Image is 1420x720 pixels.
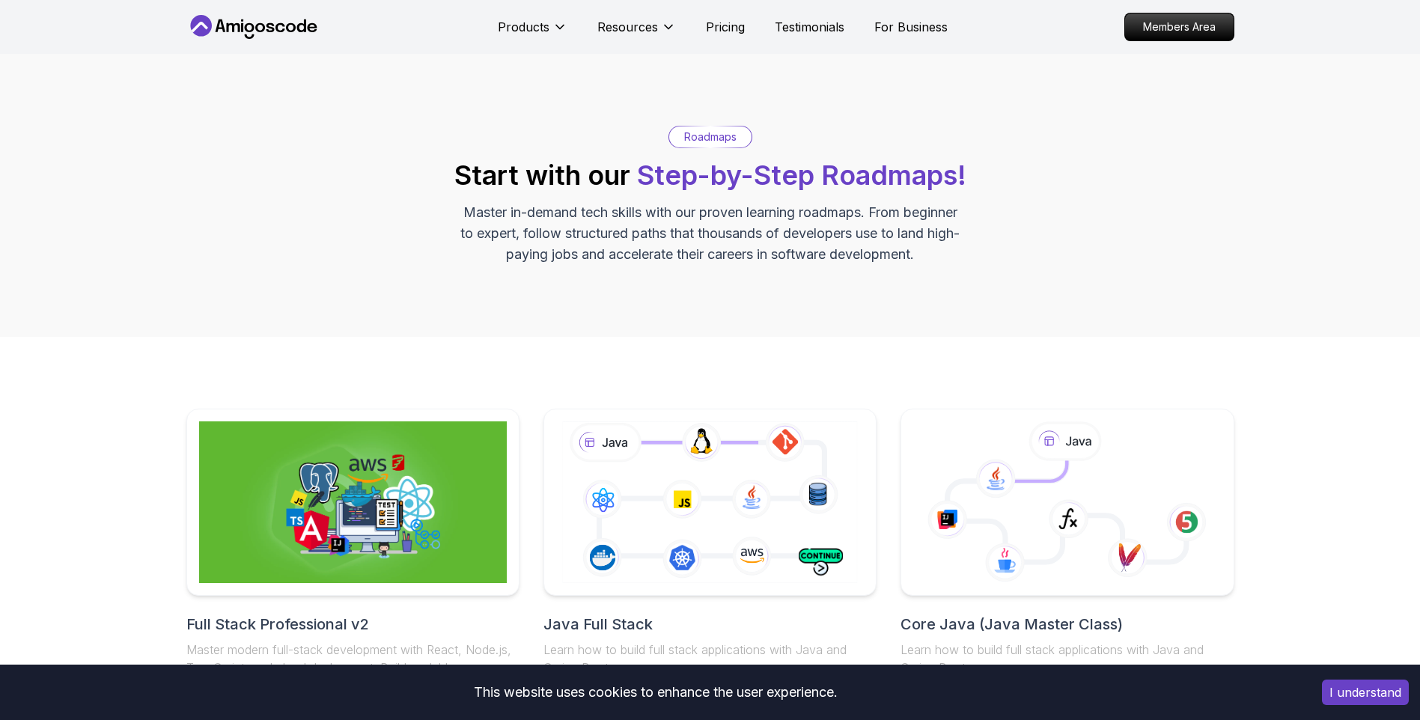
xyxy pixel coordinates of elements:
span: Step-by-Step Roadmaps! [637,159,966,192]
button: Accept cookies [1322,680,1409,705]
h2: Java Full Stack [543,614,877,635]
p: Products [498,18,549,36]
a: Pricing [706,18,745,36]
a: For Business [874,18,948,36]
a: Members Area [1124,13,1234,41]
p: Resources [597,18,658,36]
p: Master in-demand tech skills with our proven learning roadmaps. From beginner to expert, follow s... [459,202,962,265]
h2: Core Java (Java Master Class) [901,614,1234,635]
a: Full Stack Professional v2Full Stack Professional v2Master modern full-stack development with Rea... [186,409,519,719]
p: Learn how to build full stack applications with Java and Spring Boot [901,641,1234,677]
img: Full Stack Professional v2 [199,421,507,583]
a: Core Java (Java Master Class)Learn how to build full stack applications with Java and Spring Boot... [901,409,1234,701]
button: Resources [597,18,676,48]
p: Members Area [1125,13,1234,40]
h2: Full Stack Professional v2 [186,614,519,635]
a: Java Full StackLearn how to build full stack applications with Java and Spring Boot29 Courses4 Bu... [543,409,877,701]
p: Master modern full-stack development with React, Node.js, TypeScript, and cloud deployment. Build... [186,641,519,695]
div: This website uses cookies to enhance the user experience. [11,676,1299,709]
p: Roadmaps [684,129,737,144]
a: Testimonials [775,18,844,36]
h2: Start with our [454,160,966,190]
button: Products [498,18,567,48]
p: Learn how to build full stack applications with Java and Spring Boot [543,641,877,677]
